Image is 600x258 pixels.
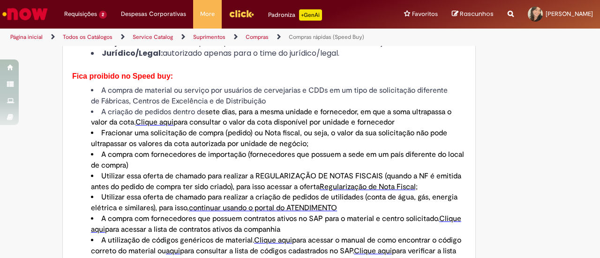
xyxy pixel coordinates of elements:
span: More [200,9,215,19]
li: A compra de material ou serviço por usuários de cervejarias e CDDs em um tipo de solicitação dife... [91,85,466,107]
span: Rascunhos [460,9,494,18]
a: Compras [246,33,269,41]
a: Compras rápidas (Speed Buy) [289,33,364,41]
ul: Trilhas de página [7,29,393,46]
a: Clique aqui [135,118,173,127]
li: A compra com fornecedores que possuem contratos ativos no SAP para o material e centro solicitado. [91,214,466,235]
span: Favoritos [412,9,438,19]
a: aqui [166,246,180,256]
span: para acessar o manual de como encontrar o código correto do material ou [91,236,461,256]
li: A compra com fornecedores de importação (fornecedores que possuem a sede em um país diferente do ... [91,149,466,171]
a: Suprimentos [193,33,225,41]
a: Clique aqui [91,214,461,234]
a: Service Catalog [133,33,173,41]
div: Padroniza [268,9,322,21]
a: Regularização de Nota Fiscal; [320,182,418,192]
p: +GenAi [299,9,322,21]
a: continuar usando o portal do ATENDIMENTO [189,203,337,213]
a: Todos os Catálogos [63,33,112,41]
span: para consultar a lista de códigos cadastrados no SAP. [180,246,354,256]
span: para consultar o valor da cota disponível por unidade e fornecedor [173,118,395,127]
img: click_logo_yellow_360x200.png [229,7,254,21]
span: autorizado apenas para o time do jurídico/legal. [163,48,339,59]
span: Despesas Corporativas [121,9,186,19]
li: Utilizar essa oferta de chamado para realizar a REGULARIZAÇÃO DE NOTAS FISCAIS (quando a NF é emi... [91,171,466,192]
span: para acessar a lista de contratos ativos da companhia [105,225,280,234]
li: A criação de pedidos dentro de [91,107,466,128]
span: 2 [99,11,107,19]
img: ServiceNow [1,5,49,23]
a: Clique aqui [354,246,392,256]
span: Fica proibido no Speed buy: [72,72,173,80]
span: Requisições [64,9,97,19]
li: Fracionar uma solicitação de compra (pedido) ou Nota fiscal, ou seja, o valor da sua solicitação ... [91,128,466,149]
strong: Jurídico/Legal: [102,48,163,59]
span: sete dias, para a mesma unidade e fornecedor, em que a soma ultrapassa o valor da cota. [91,107,451,127]
li: Utilizar essa oferta de chamado para realizar a criação de pedidos de utilidades (conta de água, ... [91,192,466,214]
a: Rascunhos [452,10,494,19]
a: Página inicial [10,33,43,41]
a: Clique aqui [254,236,292,245]
span: [PERSON_NAME] [546,10,593,18]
